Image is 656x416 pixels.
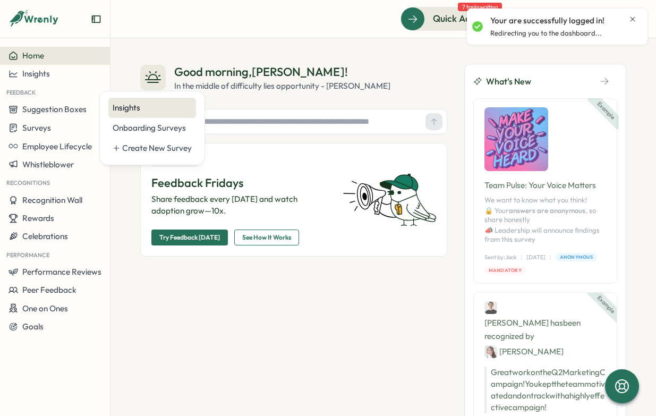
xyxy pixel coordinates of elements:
p: | [521,253,522,262]
span: Mandatory [489,267,522,274]
img: Jane [484,345,497,358]
div: Insights [113,102,192,114]
span: Whistleblower [22,159,74,169]
button: Close notification [628,15,637,23]
span: 7 tasks waiting [458,3,502,11]
div: Create New Survey [122,142,192,154]
a: Insights [108,98,196,118]
span: Suggestion Boxes [22,104,87,114]
div: [PERSON_NAME] has been recognized by [484,301,606,358]
a: Create New Survey [108,138,196,158]
p: Team Pulse: Your Voice Matters [484,180,606,191]
div: In the middle of difficulty lies opportunity - [PERSON_NAME] [174,80,390,92]
span: See How It Works [242,230,291,245]
img: Survey Image [484,107,548,171]
span: Celebrations [22,231,68,241]
span: Rewards [22,213,54,223]
p: Feedback Fridays [151,175,330,191]
p: Great work on the Q2 Marketing Campaign! You kept the team motivated and on track with a highly e... [484,367,606,413]
p: [DATE] [526,253,546,262]
span: One on Ones [22,303,68,313]
button: Expand sidebar [91,14,101,24]
span: Try Feedback [DATE] [159,230,220,245]
button: Quick Actions [401,7,506,30]
span: answers are anonymous [509,206,585,215]
a: Onboarding Surveys [108,118,196,138]
div: Onboarding Surveys [113,122,192,134]
button: Try Feedback [DATE] [151,230,228,245]
span: Recognition Wall [22,195,82,205]
span: Performance Reviews [22,267,101,277]
button: See How It Works [234,230,299,245]
span: Quick Actions [433,12,491,26]
p: Share feedback every [DATE] and watch adoption grow—10x. [151,193,330,217]
span: Employee Lifecycle [22,141,92,151]
span: What's New [486,75,531,88]
img: Ben [484,301,497,314]
span: Goals [22,321,44,332]
span: Insights [22,69,50,79]
span: Home [22,50,44,61]
p: We want to know what you think! 🔒 Your , so share honestly 📣 Leadership will announce findings fr... [484,196,606,244]
div: [PERSON_NAME] [484,345,564,358]
span: Anonymous [560,253,593,261]
span: Peer Feedback [22,285,76,295]
p: Your are successfully logged in! [490,15,604,27]
span: Surveys [22,123,51,133]
p: Redirecting you to the dashboard... [490,29,602,38]
p: | [550,253,551,262]
p: Sent by: Jack [484,253,516,262]
div: Good morning , [PERSON_NAME] ! [174,64,390,80]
